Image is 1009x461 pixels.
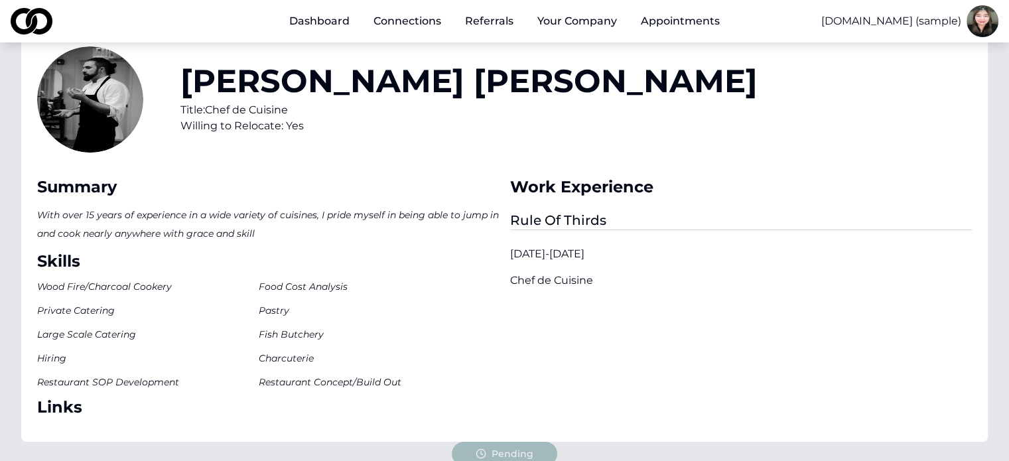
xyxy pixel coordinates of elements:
[37,328,179,341] div: Large Scale Catering
[37,46,143,153] img: ff3e64f9-f051-4b5c-93f3-b68da048b4ce-8B97441E-FAD6-4763-A875-6319D959A237-profile_picture.jpeg
[180,65,758,97] h1: [PERSON_NAME] [PERSON_NAME]
[630,8,730,34] a: Appointments
[279,8,360,34] a: Dashboard
[259,280,401,293] div: Food Cost Analysis
[259,352,401,365] div: Charcuterie
[37,176,500,198] div: Summary
[967,5,998,37] img: c5a994b8-1df4-4c55-a0c5-fff68abd3c00-Kim%20Headshot-profile_picture.jpg
[821,13,961,29] button: [DOMAIN_NAME] (sample)
[510,211,973,230] div: Rule Of Thirds
[510,176,973,198] div: Work Experience
[259,304,401,317] div: Pastry
[363,8,452,34] a: Connections
[510,246,973,262] div: [DATE] - [DATE]
[11,8,52,34] img: logo
[180,118,758,134] div: Willing to Relocate: Yes
[279,8,730,34] nav: Main
[454,8,524,34] a: Referrals
[259,375,401,389] div: Restaurant Concept/Build Out
[259,328,401,341] div: Fish Butchery
[37,352,179,365] div: Hiring
[37,304,179,317] div: Private Catering
[37,280,179,293] div: Wood Fire/Charcoal Cookery
[37,251,500,272] div: Skills
[180,102,758,118] div: Title: Chef de Cuisine
[37,397,500,418] div: Links
[510,273,973,289] div: Chef de Cuisine
[37,375,179,389] div: Restaurant SOP Development
[527,8,628,34] button: Your Company
[37,206,500,243] p: With over 15 years of experience in a wide variety of cuisines, I pride myself in being able to j...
